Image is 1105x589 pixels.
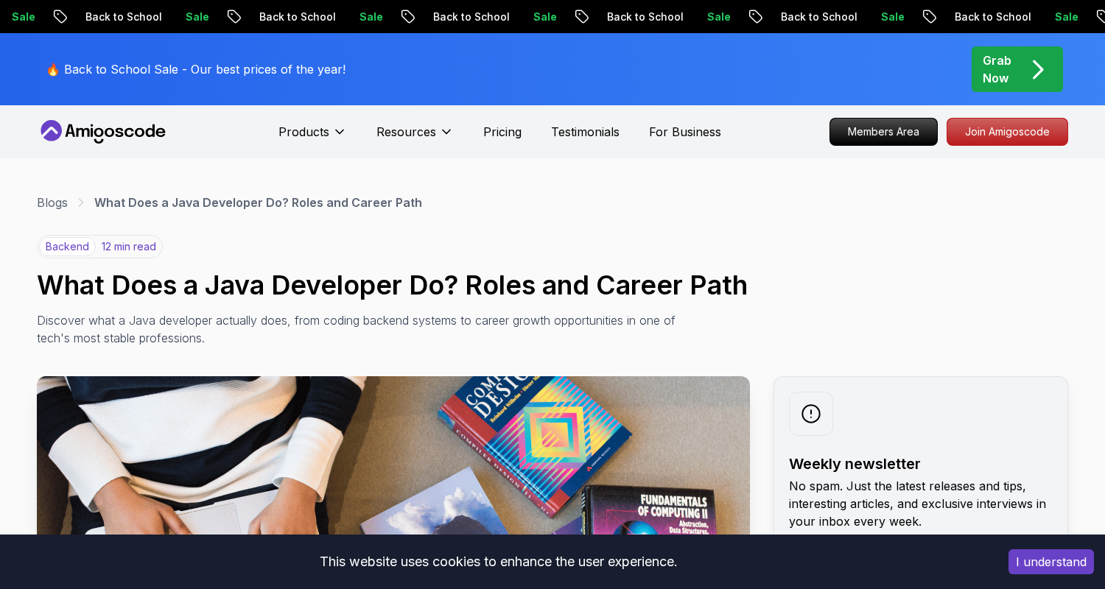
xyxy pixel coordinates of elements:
[278,123,329,141] p: Products
[947,119,1067,145] p: Join Amigoscode
[37,270,1068,300] h1: What Does a Java Developer Do? Roles and Career Path
[848,10,895,24] p: Sale
[674,10,721,24] p: Sale
[376,123,436,141] p: Resources
[46,60,345,78] p: 🔥 Back to School Sale - Our best prices of the year!
[500,10,547,24] p: Sale
[574,10,674,24] p: Back to School
[39,237,96,256] p: backend
[483,123,522,141] a: Pricing
[1022,10,1069,24] p: Sale
[748,10,848,24] p: Back to School
[830,119,937,145] p: Members Area
[52,10,152,24] p: Back to School
[278,123,347,152] button: Products
[551,123,620,141] a: Testimonials
[400,10,500,24] p: Back to School
[94,194,422,211] p: What Does a Java Developer Do? Roles and Career Path
[829,118,938,146] a: Members Area
[226,10,326,24] p: Back to School
[376,123,454,152] button: Resources
[922,10,1022,24] p: Back to School
[326,10,373,24] p: Sale
[789,477,1053,530] p: No spam. Just the latest releases and tips, interesting articles, and exclusive interviews in you...
[983,52,1011,87] p: Grab Now
[649,123,721,141] a: For Business
[947,118,1068,146] a: Join Amigoscode
[1008,549,1094,574] button: Accept cookies
[11,546,986,578] div: This website uses cookies to enhance the user experience.
[789,454,1053,474] h2: Weekly newsletter
[152,10,200,24] p: Sale
[37,311,697,347] p: Discover what a Java developer actually does, from coding backend systems to career growth opport...
[102,239,156,254] p: 12 min read
[37,194,68,211] a: Blogs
